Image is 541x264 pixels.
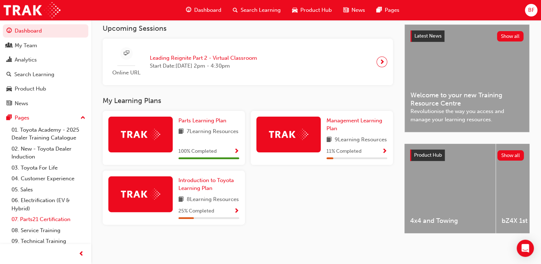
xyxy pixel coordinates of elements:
img: Trak [269,129,308,140]
h3: Upcoming Sessions [103,24,393,33]
span: Leading Reignite Part 2 - Virtual Classroom [150,54,257,62]
button: Show all [497,150,524,161]
a: pages-iconPages [371,3,405,18]
span: next-icon [379,57,385,67]
a: News [3,97,88,110]
a: My Team [3,39,88,52]
a: 09. Technical Training [9,236,88,247]
a: Latest NewsShow allWelcome to your new Training Resource CentreRevolutionise the way you access a... [404,24,530,132]
span: Latest News [414,33,442,39]
a: guage-iconDashboard [180,3,227,18]
img: Trak [121,129,160,140]
a: Dashboard [3,24,88,38]
a: Introduction to Toyota Learning Plan [178,176,239,192]
button: BF [525,4,537,16]
span: 4x4 and Towing [410,217,490,225]
div: News [15,99,28,108]
span: News [351,6,365,14]
span: Revolutionise the way you access and manage your learning resources. [410,107,523,123]
a: 05. Sales [9,184,88,195]
span: 8 Learning Resources [187,195,239,204]
span: guage-icon [186,6,191,15]
span: search-icon [6,72,11,78]
button: Show Progress [234,147,239,156]
span: up-icon [80,113,85,123]
span: BF [528,6,534,14]
div: Search Learning [14,70,54,79]
span: Introduction to Toyota Learning Plan [178,177,234,192]
span: Start Date: [DATE] 2pm - 4:30pm [150,62,257,70]
a: 04. Customer Experience [9,173,88,184]
span: Show Progress [382,148,387,155]
button: Pages [3,111,88,124]
span: book-icon [178,127,184,136]
span: chart-icon [6,57,12,63]
span: search-icon [233,6,238,15]
a: Online URLLeading Reignite Part 2 - Virtual ClassroomStart Date:[DATE] 2pm - 4:30pm [108,44,387,80]
button: DashboardMy TeamAnalyticsSearch LearningProduct HubNews [3,23,88,111]
span: book-icon [326,136,332,145]
a: 02. New - Toyota Dealer Induction [9,143,88,162]
span: book-icon [178,195,184,204]
span: Show Progress [234,208,239,215]
button: Show all [497,31,524,41]
span: Dashboard [194,6,221,14]
span: news-icon [6,101,12,107]
a: Search Learning [3,68,88,81]
a: Parts Learning Plan [178,117,229,125]
span: sessionType_ONLINE_URL-icon [124,49,129,58]
div: Pages [15,114,29,122]
button: Show Progress [234,207,239,216]
span: news-icon [343,6,349,15]
span: prev-icon [79,250,84,259]
span: Pages [385,6,399,14]
h3: My Learning Plans [103,97,393,105]
span: Search Learning [241,6,281,14]
span: Product Hub [414,152,442,158]
span: Welcome to your new Training Resource Centre [410,91,523,107]
img: Trak [4,2,60,18]
span: 11 % Completed [326,147,362,156]
a: 07. Parts21 Certification [9,214,88,225]
a: Management Learning Plan [326,117,387,133]
span: guage-icon [6,28,12,34]
span: Parts Learning Plan [178,117,226,124]
a: 4x4 and Towing [404,144,496,233]
span: Management Learning Plan [326,117,382,132]
a: 06. Electrification (EV & Hybrid) [9,195,88,214]
a: Product Hub [3,82,88,96]
a: search-iconSearch Learning [227,3,286,18]
div: My Team [15,41,37,50]
span: car-icon [6,86,12,92]
span: Online URL [108,69,144,77]
div: Analytics [15,56,37,64]
span: 25 % Completed [178,207,214,215]
div: Product Hub [15,85,46,93]
button: Show Progress [382,147,387,156]
span: car-icon [292,6,297,15]
a: car-iconProduct Hub [286,3,338,18]
a: Latest NewsShow all [410,30,523,42]
a: news-iconNews [338,3,371,18]
span: people-icon [6,43,12,49]
span: 9 Learning Resources [335,136,387,145]
a: Product HubShow all [410,150,524,161]
a: 03. Toyota For Life [9,162,88,173]
a: 08. Service Training [9,225,88,236]
div: Open Intercom Messenger [517,240,534,257]
span: 7 Learning Resources [187,127,238,136]
span: Show Progress [234,148,239,155]
a: Analytics [3,53,88,67]
span: pages-icon [6,115,12,121]
img: Trak [121,189,160,200]
a: 01. Toyota Academy - 2025 Dealer Training Catalogue [9,124,88,143]
span: pages-icon [377,6,382,15]
span: 100 % Completed [178,147,217,156]
span: Product Hub [300,6,332,14]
